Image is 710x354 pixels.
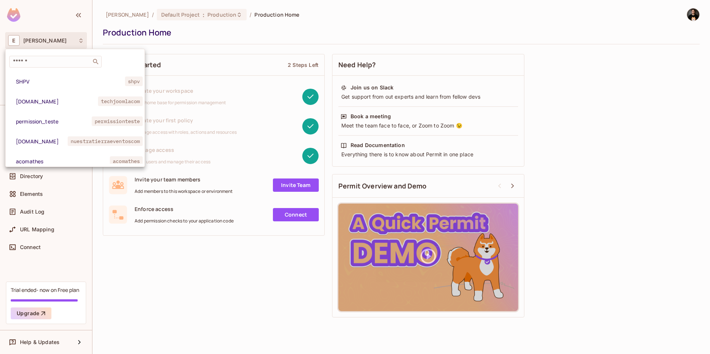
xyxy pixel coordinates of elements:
span: techjoomlacom [98,96,143,106]
span: permission_teste [16,118,92,125]
span: SHPV [16,78,125,85]
span: acomathes [16,158,110,165]
span: permissionteste [92,116,143,126]
span: nuestratierraeventoscom [68,136,143,146]
span: [DOMAIN_NAME] [16,138,68,145]
span: acomathes [110,156,143,166]
span: shpv [125,76,143,86]
span: [DOMAIN_NAME] [16,98,98,105]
